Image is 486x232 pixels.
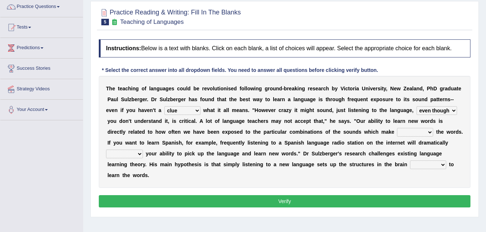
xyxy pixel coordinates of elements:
b: e [310,86,313,91]
b: y [384,86,386,91]
small: Teaching of Languages [120,18,184,25]
b: h [342,96,345,102]
b: Instructions: [106,45,141,51]
b: h [219,96,222,102]
b: e [373,86,376,91]
b: h [109,86,113,91]
b: t [229,96,231,102]
b: V [341,86,344,91]
b: h [189,96,192,102]
b: g [259,86,262,91]
b: n [276,86,279,91]
b: n [417,86,420,91]
b: l [228,107,229,113]
div: * Select the correct answer into all dropdown fields. You need to answer all questions before cli... [99,66,381,74]
b: r [388,96,390,102]
b: t [118,86,120,91]
b: o [129,107,132,113]
b: t [213,107,215,113]
b: z [129,96,131,102]
b: u [323,107,326,113]
small: Exam occurring question [111,19,118,26]
b: i [121,107,122,113]
b: D [151,96,155,102]
b: t [396,96,398,102]
b: - [282,86,284,91]
b: a [454,86,457,91]
b: b [170,96,173,102]
b: r [274,107,276,113]
b: o [398,96,401,102]
b: t [436,96,438,102]
b: y [126,107,129,113]
b: c [125,86,128,91]
b: w [261,107,265,113]
b: a [307,96,310,102]
b: v [207,86,210,91]
b: s [245,107,248,113]
b: o [241,86,245,91]
b: r [155,96,157,102]
b: e [234,96,237,102]
b: r [280,96,282,102]
b: e [231,86,234,91]
b: a [257,96,260,102]
b: c [345,86,348,91]
b: h [327,96,330,102]
b: u [214,86,217,91]
b: t [405,96,407,102]
b: y [335,86,338,91]
b: a [295,96,298,102]
b: e [316,86,318,91]
b: n [150,107,153,113]
b: g [156,86,160,91]
b: t [326,96,327,102]
b: e [406,86,409,91]
b: s [245,96,248,102]
b: i [297,86,299,91]
b: a [277,96,280,102]
b: e [135,96,138,102]
b: g [302,86,305,91]
b: n [421,96,424,102]
b: n [255,86,259,91]
b: b [284,86,287,91]
b: T [106,86,109,91]
b: n [132,86,136,91]
b: t [348,86,350,91]
b: e [458,86,461,91]
b: i [219,86,220,91]
b: n [208,96,211,102]
b: h [138,107,141,113]
b: u [163,96,166,102]
b: h [430,86,434,91]
span: 5 [101,19,109,25]
b: n [298,96,301,102]
b: r [145,96,147,102]
b: r [349,96,351,102]
b: l [149,86,151,91]
b: e [371,96,373,102]
b: e [142,96,145,102]
b: s [320,96,323,102]
b: r [184,96,186,102]
b: d [211,96,214,102]
b: e [360,96,363,102]
b: h [231,96,234,102]
b: e [313,96,316,102]
b: a [159,107,161,113]
b: s [195,96,198,102]
b: d [448,86,451,91]
b: r [282,107,283,113]
b: r [287,86,289,91]
b: n [153,86,157,91]
b: o [202,96,205,102]
b: , [332,107,334,113]
b: u [114,96,117,102]
b: a [210,107,213,113]
b: b [193,86,196,91]
b: H [255,107,258,113]
a: Strategy Videos [0,79,83,97]
b: t [296,107,297,113]
b: o [320,107,323,113]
